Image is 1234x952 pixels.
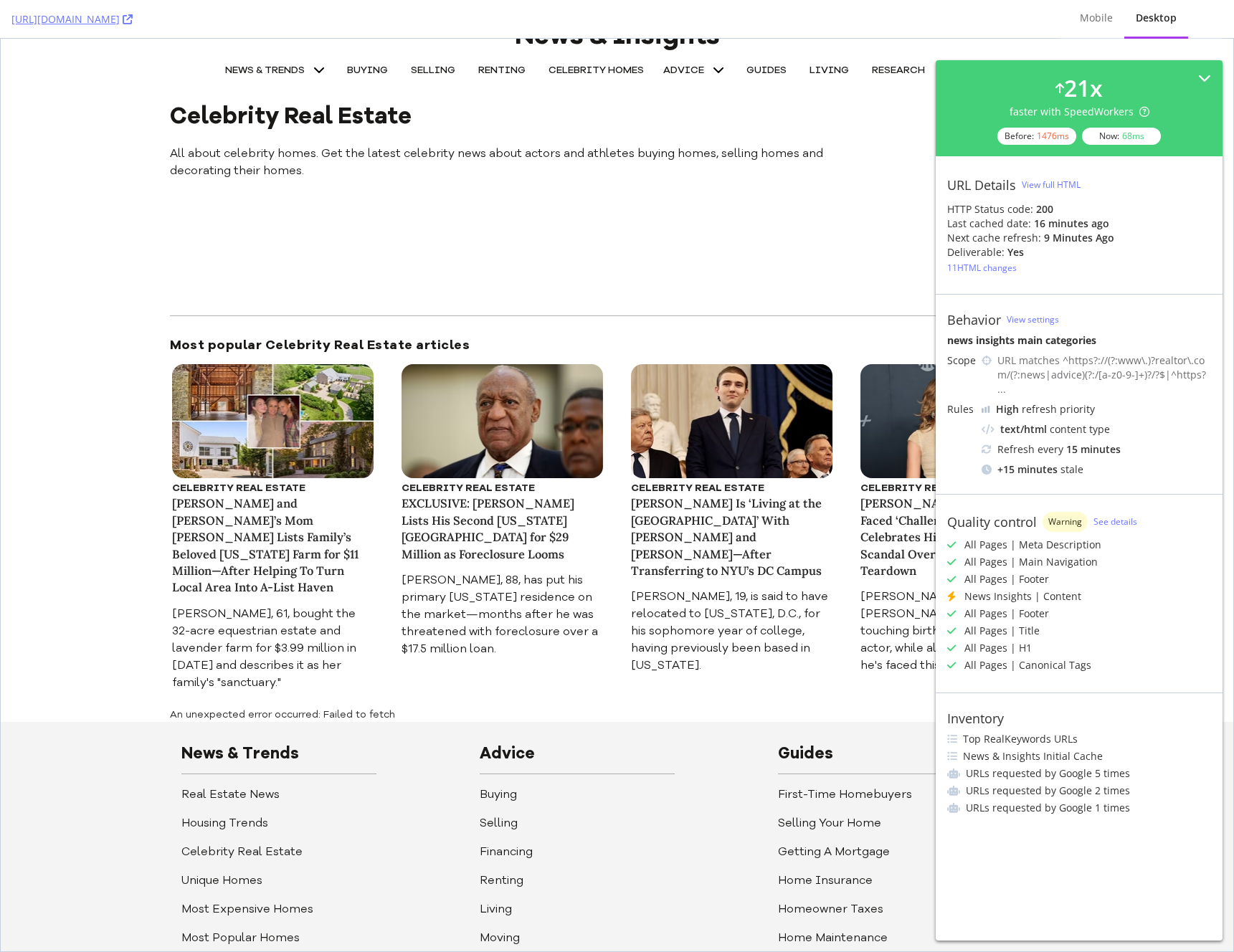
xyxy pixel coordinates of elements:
div: All Pages | Footer [964,606,1049,621]
span: Homeowner Taxes [777,862,883,878]
div: HTTP Status code: [947,202,1211,216]
button: 11HTML changes [947,260,1017,277]
span: Selling Your Home [777,776,881,792]
div: URL matches ^https?://(?:www\.)?realtor\.com/(?:news|advice)(?:/[a-z0-9-]+)?/?$|^https? [997,353,1211,396]
li: Top RealKeywords URLs [947,732,1211,746]
span: Buying [479,748,516,763]
span: Housing Trends [181,776,267,792]
a: RESEARCH [860,17,936,46]
span: ADVICE [663,27,703,37]
div: Next cache refresh: [947,231,1041,245]
a: LIVING [797,17,860,46]
a: link to Gigi and Bella Hadid’s Mom Yolanda Lists Family’s Beloved Pennsylvania Farm for $11 Milli... [171,325,374,439]
p: [PERSON_NAME], 88, has put his primary [US_STATE] residence on the market—months after he was thr... [401,533,603,619]
div: Refresh every [982,442,1211,457]
a: Housing Trends [181,778,267,791]
li: News & Insights Initial Cache [947,749,1211,763]
div: URL Details [947,177,1016,193]
div: All Pages | Title [964,624,1040,638]
div: Quality control [947,514,1037,530]
a: Selling Your Home [777,778,881,791]
div: news insights main categories [947,333,1211,348]
div: refresh priority [996,402,1095,416]
div: Rules [947,402,976,416]
div: stale [982,462,1211,477]
span: Celebrity Real Estate [171,442,305,456]
a: Most Expensive Homes [181,864,313,877]
span: Celebrity Real Estate [181,805,302,821]
span: Living [479,862,511,878]
div: 11 HTML changes [947,262,1017,274]
a: Celebrity Real Estate [401,442,603,457]
a: GUIDES [734,17,797,46]
div: Mobile [1080,11,1113,25]
a: Home Insurance [777,835,872,849]
div: 16 minutes ago [1034,216,1109,231]
p: [PERSON_NAME], 19, is said to have relocated to [US_STATE], D.C., for his sophomore year of colle... [630,549,832,635]
div: Now: [1082,128,1161,145]
div: High [996,402,1019,416]
div: Last cached date: [947,216,1031,231]
a: Selling [479,778,517,791]
img: cRr4yx4cyByr8BeLxltRlzBPIAAAAAElFTkSuQmCC [982,406,990,413]
a: RENTING [466,17,536,46]
div: Behavior [947,312,1001,328]
div: Scope [947,353,976,368]
div: View full HTML [1022,178,1081,191]
a: Financing [479,806,532,820]
div: Deliverable: [947,245,1005,260]
a: Most Popular Homes [181,892,299,906]
span: First-Time Homebuyers [777,748,911,763]
div: All Pages | Meta Description [964,538,1101,552]
span: Unique Homes [181,834,262,849]
a: Moving [479,892,519,906]
img: Gigi and Bella Hadid’s Mom Yolanda Lists Family’s Beloved Pennsylvania Farm for $11 Million—After... [171,325,374,439]
span: Selling [479,776,517,792]
a: link to EXCLUSIVE: Bill Cosby Lists His Second New York Townhouse for $29 Million as Foreclosure ... [401,325,603,439]
button: View full HTML [1022,173,1081,196]
img: Barron Trump Is 'Living at the White House' With Donald and Melania—After Transferring to NYU's D... [630,325,832,439]
a: See details [1093,515,1137,528]
div: All Pages | H1 [964,641,1032,655]
div: All Pages | Main Navigation [964,555,1098,569]
a: View settings [1007,313,1059,325]
a: BUYING [335,17,399,46]
a: Real Estate News [181,749,279,763]
a: [URL][DOMAIN_NAME] [11,12,133,27]
a: MORE [936,17,987,46]
a: SELLING [399,17,466,46]
a: Unique Homes [181,835,262,849]
nav: Navigation menu for News & Insights categories [169,17,1064,46]
a: Celebrity Real Estate [171,442,374,457]
h3: Most popular Celebrity Real Estate articles [169,295,1064,318]
div: 1476 ms [1037,130,1069,142]
div: News Insights | Content [964,589,1081,604]
a: [PERSON_NAME] and [PERSON_NAME]’s Mom [PERSON_NAME] Lists Family’s Beloved [US_STATE] Farm for $1... [171,457,374,557]
a: Home Maintenance [777,892,887,906]
li: URLs requested by Google 2 times [947,784,1211,798]
a: Renting [479,835,523,849]
a: ADVICE [655,17,734,46]
h1: Celebrity Real Estate [169,63,835,92]
div: 68 ms [1122,130,1144,142]
span: Warning [1048,518,1082,526]
span: Most Popular Homes [181,891,299,907]
p: [PERSON_NAME] wife, [PERSON_NAME], shared a touching birthday tribute to the actor, while alludin... [860,549,1062,635]
a: EXCLUSIVE: [PERSON_NAME] Lists His Second [US_STATE][GEOGRAPHIC_DATA] for $29 Million as Foreclos... [401,457,603,524]
a: Homeowner Taxes [777,864,883,877]
span: Home Maintenance [777,891,887,907]
h3: Guides [777,706,972,723]
h3: [PERSON_NAME] Is ‘Living at the [GEOGRAPHIC_DATA]’ With [PERSON_NAME] and [PERSON_NAME]—After Tra... [630,457,832,541]
div: Inventory [947,710,1004,726]
span: Real Estate News [181,748,279,763]
a: First-Time Homebuyers [777,749,911,763]
div: 9 minutes ago [1044,231,1114,245]
a: Buying [479,749,516,763]
span: Moving [479,891,519,907]
h3: [PERSON_NAME] Wife Says He’s Faced ‘Challenges’ as She Celebrates His Birthday After Scandal Over... [860,457,1062,541]
div: 21 x [1064,72,1103,105]
span: Home Insurance [777,834,872,849]
span: Financing [479,805,532,821]
span: Celebrity Real Estate [401,442,534,456]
